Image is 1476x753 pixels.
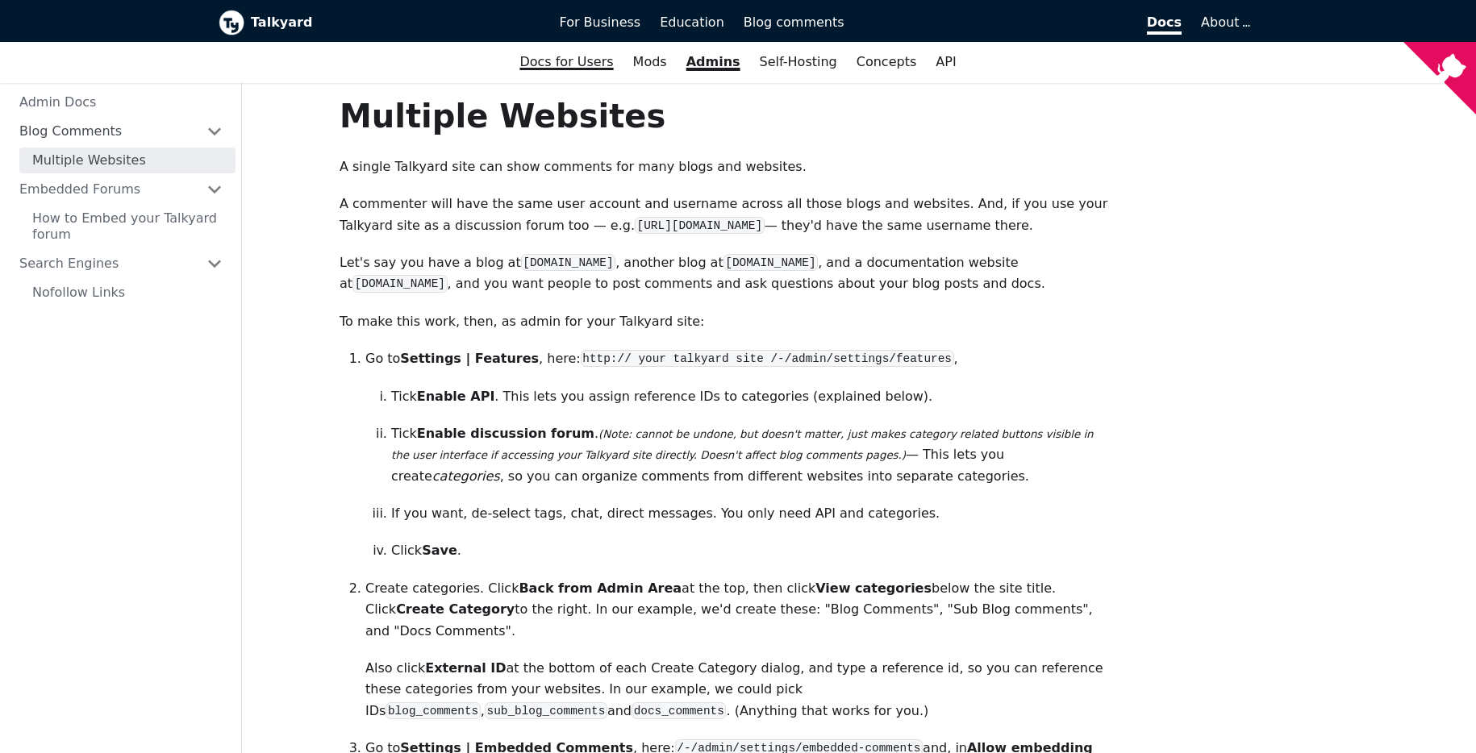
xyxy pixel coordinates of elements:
[6,177,236,202] a: Embedded Forums
[485,702,607,719] code: sub_blog_comments
[744,15,844,30] span: Blog comments
[521,254,615,271] code: [DOMAIN_NAME]
[750,48,847,76] a: Self-Hosting
[6,251,236,277] a: Search Engines
[581,350,954,367] code: http:// your talkyard site /-/admin/settings/features
[417,389,495,404] strong: Enable API
[650,9,734,36] a: Education
[219,10,537,35] a: Talkyard logoTalkyard
[391,423,1112,487] p: Tick . — This lets you create , so you can organize comments from different websites into separat...
[391,503,1112,524] p: If you want, de-select tags, chat, direct messages. You only need API and categories.
[560,15,641,30] span: For Business
[660,15,724,30] span: Education
[391,386,1112,407] p: Tick . This lets you assign reference IDs to categories (explained below).
[340,96,1112,136] h1: Multiple Websites
[396,601,515,617] strong: Create Category
[340,311,1112,332] p: To make this work, then, as admin for your Talkyard site:
[219,10,244,35] img: Talkyard logo
[847,48,927,76] a: Concepts
[635,217,765,234] code: [URL][DOMAIN_NAME]
[723,254,818,271] code: [DOMAIN_NAME]
[352,275,447,292] code: [DOMAIN_NAME]
[6,89,236,115] a: Admin Docs
[365,348,1112,369] p: Go to , here: ,
[386,702,480,719] code: blog_comments
[19,206,236,248] a: How to Embed your Talkyard forum
[365,578,1112,642] p: Create categories. Click at the top, then click below the site title. Click to the right. In our ...
[1147,15,1182,35] span: Docs
[251,12,537,33] b: Talkyard
[422,543,457,558] strong: Save
[19,148,236,173] a: Multiple Websites
[19,280,236,306] a: Nofollow Links
[854,9,1192,36] a: Docs
[340,193,1112,236] p: A commenter will have the same user account and username across all those blogs and websites. And...
[400,351,539,366] strong: Settings | Features
[417,426,594,441] strong: Enable discussion forum
[391,540,1112,561] p: Click .
[365,658,1112,722] p: Also click at the bottom of each Create Category dialog, and type a reference id, so you can refe...
[519,580,682,596] strong: Back from Admin Area
[734,9,854,36] a: Blog comments
[425,660,506,676] strong: External ID
[6,119,236,144] a: Blog Comments
[432,468,500,484] em: categories
[1201,15,1248,30] a: About
[510,48,623,76] a: Docs for Users
[632,702,726,719] code: docs_comments
[623,48,677,76] a: Mods
[815,580,932,596] strong: View categories
[550,9,651,36] a: For Business
[340,252,1112,295] p: Let's say you have a blog at , another blog at , and a documentation website at , and you want pe...
[926,48,965,76] a: API
[677,48,750,76] a: Admins
[340,156,1112,177] p: A single Talkyard site can show comments for many blogs and websites.
[391,428,1094,461] em: (Note: cannot be undone, but doesn't matter, just makes category related buttons visible in the u...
